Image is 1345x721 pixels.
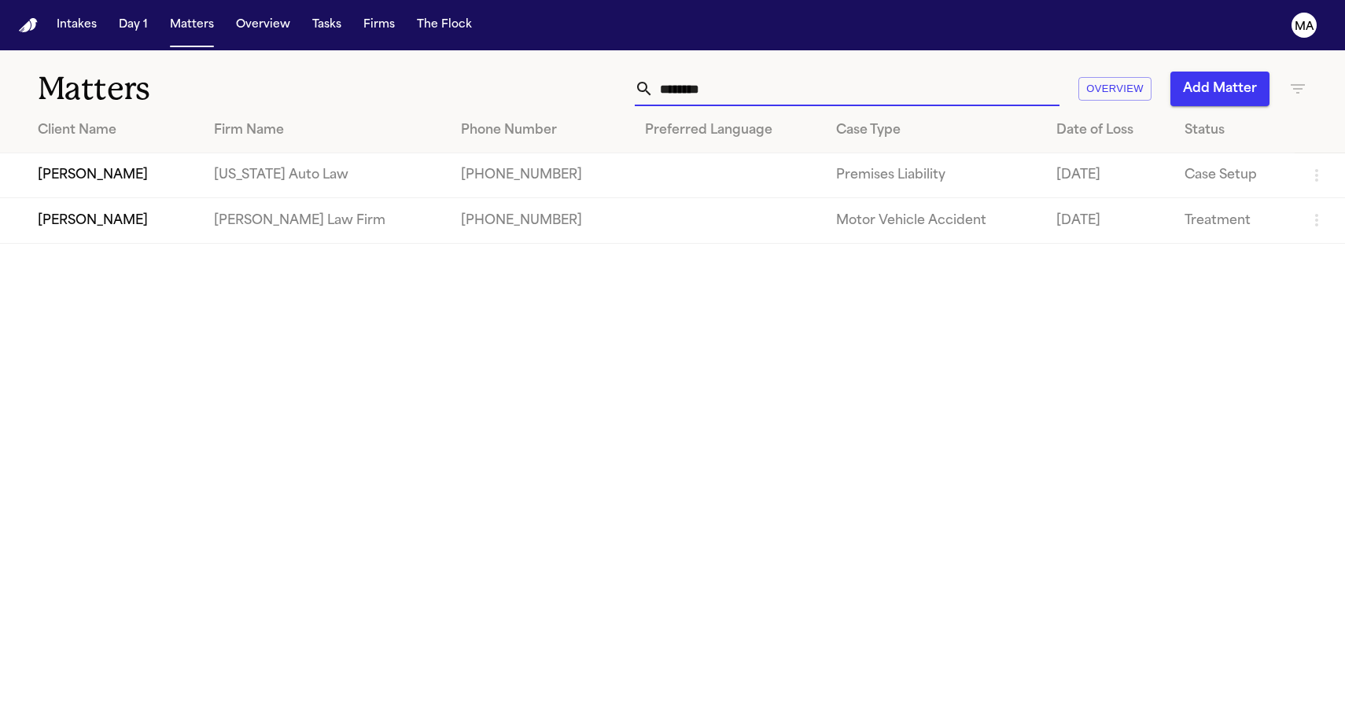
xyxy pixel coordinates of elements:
td: Case Setup [1172,153,1295,198]
div: Firm Name [214,121,436,140]
button: The Flock [411,11,478,39]
h1: Matters [38,69,400,109]
div: Preferred Language [645,121,812,140]
button: Day 1 [112,11,154,39]
td: Premises Liability [824,153,1044,198]
button: Overview [230,11,297,39]
button: Matters [164,11,220,39]
td: [PERSON_NAME] Law Firm [201,198,448,243]
div: Client Name [38,121,189,140]
div: Case Type [836,121,1031,140]
div: Status [1185,121,1282,140]
a: Home [19,18,38,33]
button: Tasks [306,11,348,39]
button: Overview [1078,77,1152,101]
td: Treatment [1172,198,1295,243]
td: [DATE] [1044,198,1172,243]
button: Add Matter [1170,72,1269,106]
button: Firms [357,11,401,39]
td: [PHONE_NUMBER] [448,153,632,198]
button: Intakes [50,11,103,39]
td: [US_STATE] Auto Law [201,153,448,198]
td: [DATE] [1044,153,1172,198]
td: Motor Vehicle Accident [824,198,1044,243]
div: Date of Loss [1056,121,1159,140]
img: Finch Logo [19,18,38,33]
td: [PHONE_NUMBER] [448,198,632,243]
div: Phone Number [461,121,620,140]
